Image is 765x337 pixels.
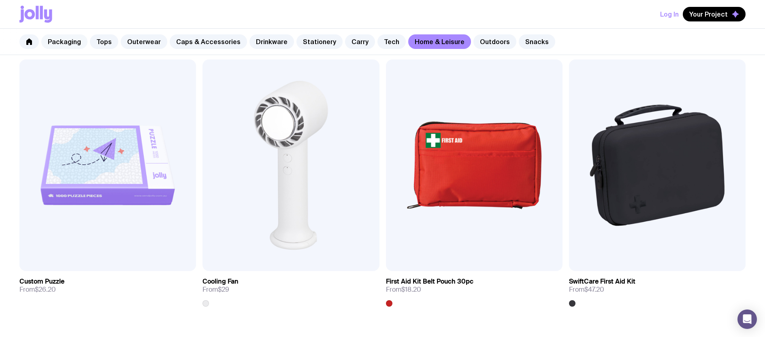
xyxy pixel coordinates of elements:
[737,309,757,329] div: Open Intercom Messenger
[19,286,56,294] span: From
[408,34,471,49] a: Home & Leisure
[569,286,604,294] span: From
[202,278,239,286] h3: Cooling Fan
[519,34,555,49] a: Snacks
[19,271,196,300] a: Custom PuzzleFrom$26.20
[386,271,563,307] a: First Aid Kit Belt Pouch 30pcFrom$18.20
[170,34,247,49] a: Caps & Accessories
[218,285,229,294] span: $29
[683,7,746,21] button: Your Project
[202,286,229,294] span: From
[121,34,167,49] a: Outerwear
[584,285,604,294] span: $47.20
[386,278,473,286] h3: First Aid Kit Belt Pouch 30pc
[35,285,56,294] span: $26.20
[41,34,87,49] a: Packaging
[19,278,64,286] h3: Custom Puzzle
[660,7,679,21] button: Log In
[386,286,421,294] span: From
[296,34,343,49] a: Stationery
[569,271,746,307] a: SwiftCare First Aid KitFrom$47.20
[377,34,406,49] a: Tech
[90,34,118,49] a: Tops
[401,285,421,294] span: $18.20
[345,34,375,49] a: Carry
[689,10,728,18] span: Your Project
[202,271,379,307] a: Cooling FanFrom$29
[473,34,516,49] a: Outdoors
[569,278,635,286] h3: SwiftCare First Aid Kit
[249,34,294,49] a: Drinkware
